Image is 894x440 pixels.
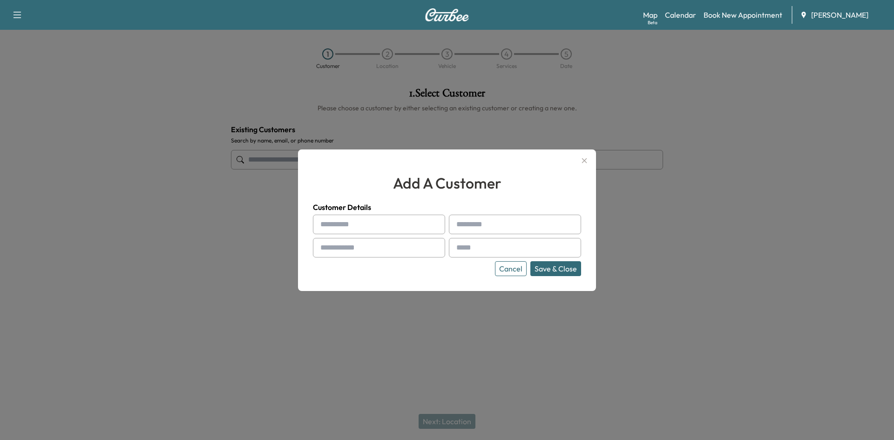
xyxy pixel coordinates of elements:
button: Save & Close [530,261,581,276]
h4: Customer Details [313,202,581,213]
a: Calendar [665,9,696,20]
h2: add a customer [313,172,581,194]
a: MapBeta [643,9,657,20]
div: Beta [648,19,657,26]
span: [PERSON_NAME] [811,9,868,20]
button: Cancel [495,261,527,276]
a: Book New Appointment [704,9,782,20]
img: Curbee Logo [425,8,469,21]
